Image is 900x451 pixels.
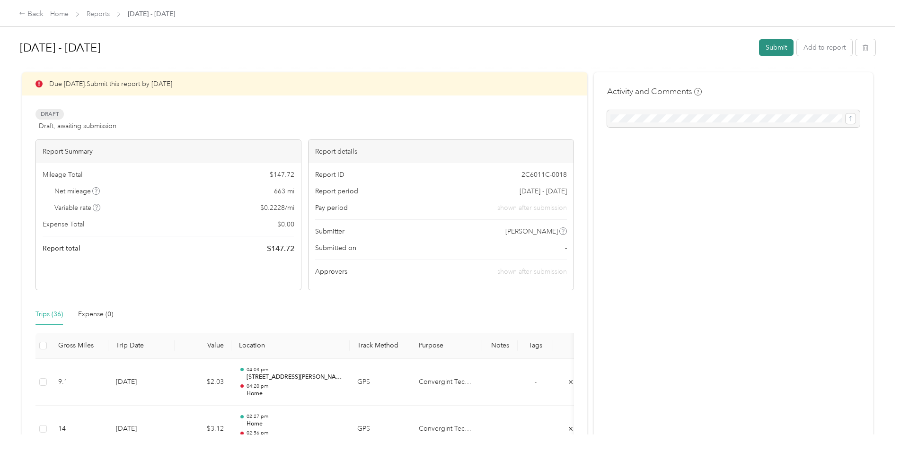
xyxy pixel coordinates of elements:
[797,39,852,56] button: Add to report
[247,413,342,420] p: 02:27 pm
[231,333,350,359] th: Location
[247,430,342,436] p: 02:56 pm
[87,10,110,18] a: Reports
[277,219,294,229] span: $ 0.00
[315,267,347,277] span: Approvers
[247,366,342,373] p: 04:03 pm
[520,186,567,196] span: [DATE] - [DATE]
[270,170,294,180] span: $ 147.72
[847,398,900,451] iframe: Everlance-gr Chat Button Frame
[51,333,108,359] th: Gross Miles
[20,36,752,59] h1: Sep 1 - 30, 2025
[309,140,574,163] div: Report details
[518,333,553,359] th: Tags
[43,170,82,180] span: Mileage Total
[315,203,348,213] span: Pay period
[128,9,175,19] span: [DATE] - [DATE]
[175,333,231,359] th: Value
[35,109,64,120] span: Draft
[108,359,175,406] td: [DATE]
[54,186,100,196] span: Net mileage
[54,203,101,213] span: Variable rate
[22,72,587,95] div: Due [DATE]. Submit this report by [DATE]
[759,39,794,56] button: Submit
[247,390,342,398] p: Home
[411,333,482,359] th: Purpose
[315,243,356,253] span: Submitted on
[108,333,175,359] th: Trip Date
[535,378,537,386] span: -
[51,359,108,406] td: 9.1
[50,10,69,18] a: Home
[497,203,567,213] span: shown after submission
[482,333,518,359] th: Notes
[36,140,301,163] div: Report Summary
[260,203,294,213] span: $ 0.2228 / mi
[247,373,342,382] p: [STREET_ADDRESS][PERSON_NAME]
[247,383,342,390] p: 04:20 pm
[521,170,567,180] span: 2C6011C-0018
[43,219,84,229] span: Expense Total
[315,226,344,236] span: Submitter
[535,425,537,433] span: -
[505,226,558,236] span: [PERSON_NAME]
[35,309,63,320] div: Trips (36)
[247,420,342,428] p: Home
[497,268,567,276] span: shown after submission
[274,186,294,196] span: 663 mi
[43,243,80,253] span: Report total
[315,170,344,180] span: Report ID
[411,359,482,406] td: Convergint Technologies
[39,121,116,131] span: Draft, awaiting submission
[19,9,44,20] div: Back
[565,243,567,253] span: -
[175,359,231,406] td: $2.03
[267,243,294,254] span: $ 147.72
[350,333,411,359] th: Track Method
[315,186,358,196] span: Report period
[350,359,411,406] td: GPS
[607,86,702,97] h4: Activity and Comments
[78,309,113,320] div: Expense (0)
